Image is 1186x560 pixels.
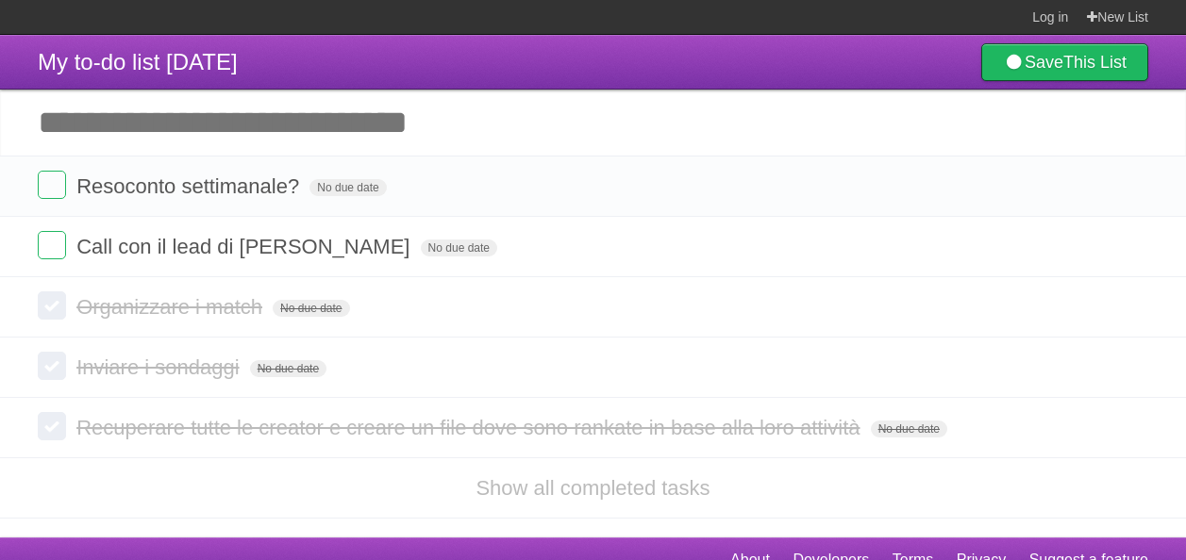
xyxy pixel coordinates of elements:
span: Inviare i sondaggi [76,355,243,379]
span: No due date [273,300,349,317]
label: Done [38,352,66,380]
span: My to-do list [DATE] [38,49,238,74]
span: No due date [871,420,947,437]
span: No due date [309,179,386,196]
b: This List [1063,53,1127,72]
a: SaveThis List [981,43,1148,81]
span: Call con il lead di [PERSON_NAME] [76,235,414,258]
a: Show all completed tasks [476,476,710,500]
label: Done [38,231,66,259]
span: No due date [250,360,326,377]
span: Recuperare tutte le creator e creare un file dove sono rankate in base alla loro attività [76,416,864,439]
label: Done [38,412,66,440]
label: Done [38,171,66,199]
label: Done [38,291,66,320]
span: Organizzare i match [76,295,267,319]
span: No due date [421,239,497,256]
span: Resoconto settimanale? [76,174,304,198]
